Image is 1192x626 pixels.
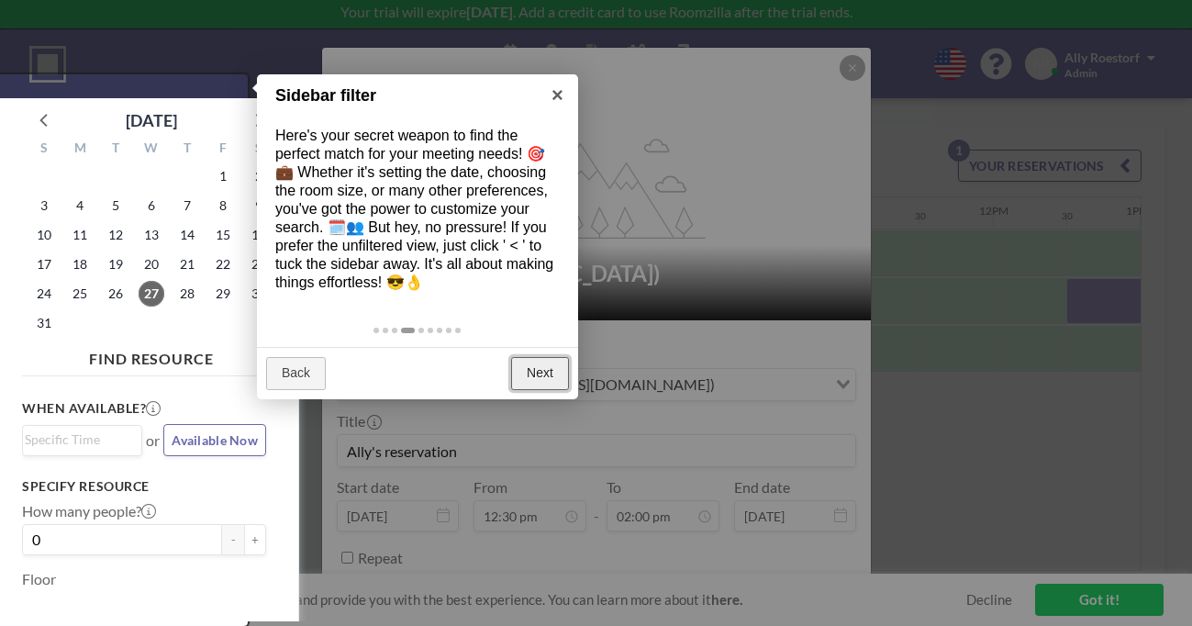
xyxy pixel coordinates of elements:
[257,108,578,310] div: Here's your secret weapon to find the perfect match for your meeting needs! 🎯💼 Whether it's setti...
[244,524,266,555] button: +
[511,357,569,390] a: Next
[537,74,578,116] a: ×
[275,84,531,108] h1: Sidebar filter
[266,357,326,390] a: Back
